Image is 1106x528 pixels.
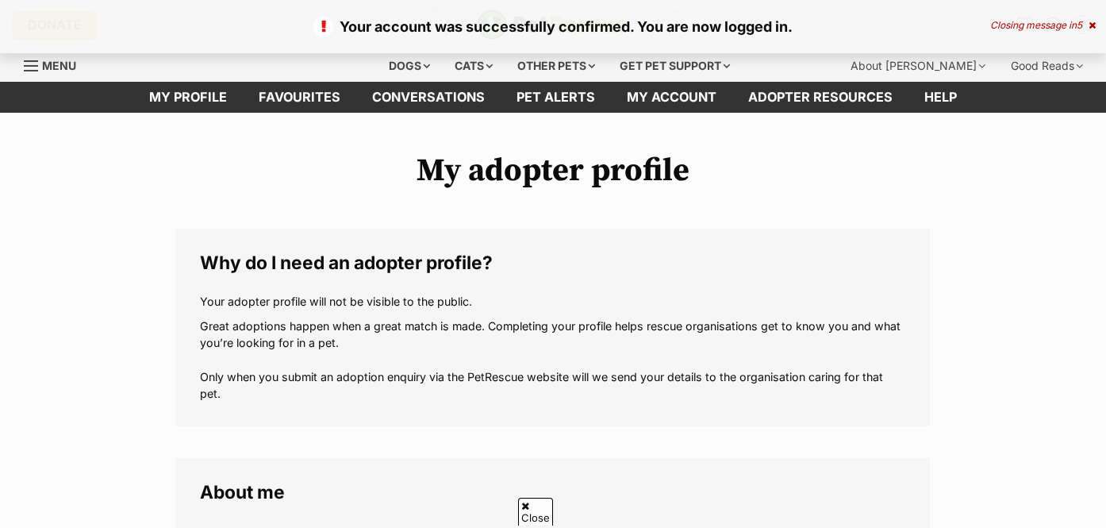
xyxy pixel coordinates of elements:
[611,82,732,113] a: My account
[908,82,973,113] a: Help
[200,252,906,273] legend: Why do I need an adopter profile?
[42,59,76,72] span: Menu
[839,50,997,82] div: About [PERSON_NAME]
[24,50,87,79] a: Menu
[200,318,906,403] p: Great adoptions happen when a great match is made. Completing your profile helps rescue organisat...
[732,82,908,113] a: Adopter resources
[378,50,441,82] div: Dogs
[243,82,356,113] a: Favourites
[176,229,930,426] fieldset: Why do I need an adopter profile?
[444,50,504,82] div: Cats
[609,50,741,82] div: Get pet support
[518,498,553,526] span: Close
[356,82,501,113] a: conversations
[133,82,243,113] a: My profile
[1000,50,1094,82] div: Good Reads
[506,50,606,82] div: Other pets
[200,293,906,310] p: Your adopter profile will not be visible to the public.
[501,82,611,113] a: Pet alerts
[200,482,906,503] legend: About me
[176,152,930,189] h1: My adopter profile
